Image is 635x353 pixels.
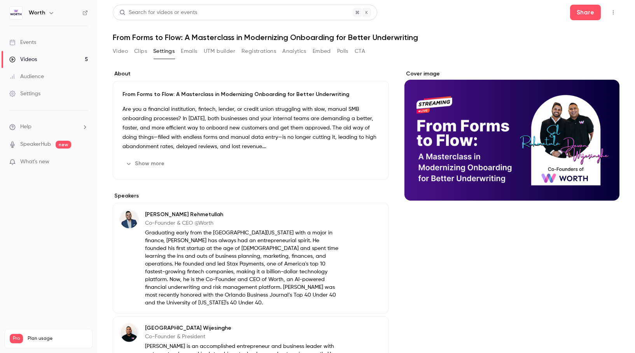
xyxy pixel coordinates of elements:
button: Registrations [241,45,276,58]
h6: Worth [29,9,45,17]
div: Events [9,38,36,46]
span: What's new [20,158,49,166]
button: Show more [122,157,169,170]
p: From Forms to Flow: A Masterclass in Modernizing Onboarding for Better Underwriting [122,91,379,98]
p: Co-Founder & President [145,333,338,341]
button: Embed [313,45,331,58]
div: Videos [9,56,37,63]
button: CTA [355,45,365,58]
button: Share [570,5,601,20]
img: Worth [10,7,22,19]
div: Search for videos or events [119,9,197,17]
button: Clips [134,45,147,58]
p: Co-Founder & CEO @Worth [145,219,338,227]
section: Cover image [404,70,619,201]
button: Polls [337,45,348,58]
button: Analytics [282,45,306,58]
span: Pro [10,334,23,343]
div: Sal Rehmetullah[PERSON_NAME] RehmetullahCo-Founder & CEO @WorthGraduating early from the [GEOGRAP... [113,203,389,313]
button: Emails [181,45,197,58]
span: new [56,141,71,149]
a: SpeakerHub [20,140,51,149]
div: Audience [9,73,44,80]
label: About [113,70,389,78]
button: Top Bar Actions [607,6,619,19]
button: Settings [153,45,175,58]
img: Devon Wijesinghe [120,323,138,342]
h1: From Forms to Flow: A Masterclass in Modernizing Onboarding for Better Underwriting [113,33,619,42]
li: help-dropdown-opener [9,123,88,131]
p: Are you a financial institution, fintech, lender, or credit union struggling with slow, manual SM... [122,105,379,151]
span: Plan usage [28,336,87,342]
p: Graduating early from the [GEOGRAPHIC_DATA][US_STATE] with a major in finance, [PERSON_NAME] has ... [145,229,338,307]
button: Video [113,45,128,58]
label: Speakers [113,192,389,200]
label: Cover image [404,70,619,78]
img: Sal Rehmetullah [120,210,138,229]
button: UTM builder [204,45,235,58]
span: Help [20,123,31,131]
div: Settings [9,90,40,98]
p: [PERSON_NAME] Rehmetullah [145,211,338,218]
p: [GEOGRAPHIC_DATA] Wijesinghe [145,324,338,332]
